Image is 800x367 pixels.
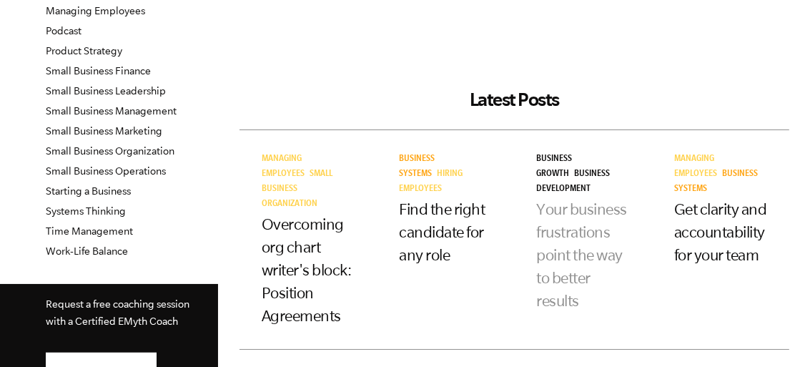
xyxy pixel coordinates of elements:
[537,170,611,195] a: Business Development
[399,200,485,263] a: Find the right candidate for any role
[46,205,126,217] a: Systems Thinking
[46,85,166,97] a: Small Business Leadership
[729,298,800,367] div: Widget de chat
[46,45,122,57] a: Product Strategy
[674,170,758,195] a: Business Systems
[46,65,151,77] a: Small Business Finance
[46,105,177,117] a: Small Business Management
[399,155,435,180] span: Business Systems
[46,25,82,36] a: Podcast
[46,225,133,237] a: Time Management
[46,5,145,16] a: Managing Employees
[46,245,128,257] a: Work-Life Balance
[674,155,717,180] span: Managing Employees
[262,155,305,180] span: Managing Employees
[46,295,195,330] p: Request a free coaching session with a Certified EMyth Coach
[674,155,722,180] a: Managing Employees
[262,155,310,180] a: Managing Employees
[46,125,162,137] a: Small Business Marketing
[46,145,174,157] a: Small Business Organization
[674,200,767,263] a: Get clarity and accountability for your team
[399,155,437,180] a: Business Systems
[537,200,628,309] a: Your business frustrations point the way to better results
[239,89,789,110] h2: Latest Posts
[46,185,131,197] a: Starting a Business
[537,155,575,180] a: Business Growth
[262,170,332,210] a: Small Business Organization
[729,298,800,367] iframe: Chat Widget
[46,165,166,177] a: Small Business Operations
[537,155,573,180] span: Business Growth
[262,215,352,324] a: Overcoming org chart writer's block: Position Agreements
